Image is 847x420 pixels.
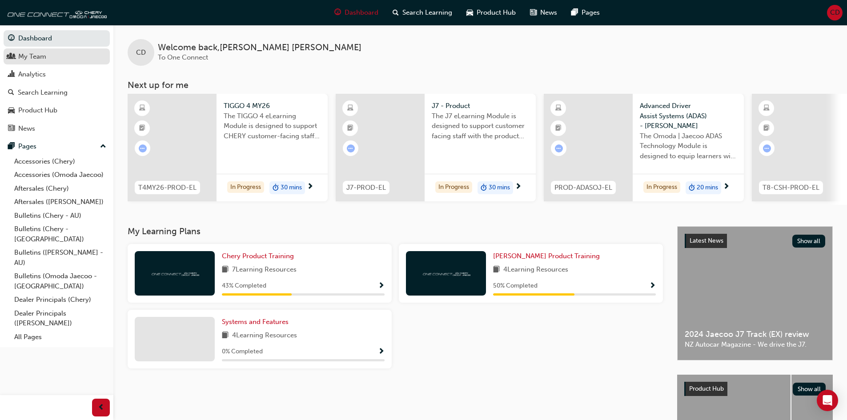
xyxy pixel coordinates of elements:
button: Pages [4,138,110,155]
span: [PERSON_NAME] Product Training [493,252,600,260]
a: Accessories (Chery) [11,155,110,168]
span: 50 % Completed [493,281,538,291]
span: booktick-icon [347,123,353,134]
a: Product HubShow all [684,382,826,396]
span: learningRecordVerb_ATTEMPT-icon [347,144,355,152]
span: 4 Learning Resources [503,264,568,276]
span: duration-icon [481,182,487,194]
a: Aftersales ([PERSON_NAME]) [11,195,110,209]
button: Show all [793,383,826,396]
span: news-icon [530,7,537,18]
span: booktick-icon [555,123,562,134]
div: Pages [18,141,36,152]
div: In Progress [643,181,680,193]
button: Show all [792,235,826,248]
span: pages-icon [571,7,578,18]
span: search-icon [393,7,399,18]
span: 30 mins [281,183,302,193]
a: News [4,120,110,137]
span: 30 mins [489,183,510,193]
a: Latest NewsShow all [685,234,825,248]
a: Dealer Principals ([PERSON_NAME]) [11,307,110,330]
span: book-icon [222,330,229,341]
div: My Team [18,52,46,62]
a: Search Learning [4,84,110,101]
a: [PERSON_NAME] Product Training [493,251,603,261]
a: guage-iconDashboard [327,4,385,22]
a: news-iconNews [523,4,564,22]
a: search-iconSearch Learning [385,4,459,22]
a: Dealer Principals (Chery) [11,293,110,307]
span: learningResourceType_ELEARNING-icon [347,103,353,114]
span: 43 % Completed [222,281,266,291]
span: Search Learning [402,8,452,18]
span: 4 Learning Resources [232,330,297,341]
span: news-icon [8,125,15,133]
span: booktick-icon [763,123,770,134]
span: NZ Autocar Magazine - We drive the J7. [685,340,825,350]
h3: Next up for me [113,80,847,90]
span: learningResourceType_ELEARNING-icon [555,103,562,114]
span: Chery Product Training [222,252,294,260]
span: Show Progress [378,348,385,356]
span: learningRecordVerb_ATTEMPT-icon [763,144,771,152]
img: oneconnect [4,4,107,21]
span: Show Progress [378,282,385,290]
a: Bulletins ([PERSON_NAME] - AU) [11,246,110,269]
span: Show Progress [649,282,656,290]
a: Bulletins (Omoda Jaecoo - [GEOGRAPHIC_DATA]) [11,269,110,293]
a: Aftersales (Chery) [11,182,110,196]
span: car-icon [8,107,15,115]
span: chart-icon [8,71,15,79]
span: The Omoda | Jaecoo ADAS Technology Module is designed to equip learners with essential knowledge ... [640,131,737,161]
span: next-icon [307,183,313,191]
span: learningRecordVerb_ATTEMPT-icon [139,144,147,152]
a: Accessories (Omoda Jaecoo) [11,168,110,182]
button: Show Progress [378,280,385,292]
span: 2024 Jaecoo J7 Track (EX) review [685,329,825,340]
span: pages-icon [8,143,15,151]
div: In Progress [435,181,472,193]
h3: My Learning Plans [128,226,663,236]
a: Product Hub [4,102,110,119]
span: CD [136,48,146,58]
span: learningResourceType_ELEARNING-icon [139,103,145,114]
a: My Team [4,48,110,65]
span: prev-icon [98,402,104,413]
span: News [540,8,557,18]
img: oneconnect [150,269,199,277]
a: All Pages [11,330,110,344]
a: Bulletins (Chery - [GEOGRAPHIC_DATA]) [11,222,110,246]
a: T4MY26-PROD-ELTIGGO 4 MY26The TIGGO 4 eLearning Module is designed to support CHERY customer-faci... [128,94,328,201]
span: CD [830,8,840,18]
span: J7 - Product [432,101,529,111]
div: News [18,124,35,134]
span: learningResourceType_ELEARNING-icon [763,103,770,114]
span: J7-PROD-EL [346,183,386,193]
span: search-icon [8,89,14,97]
span: Pages [582,8,600,18]
span: T4MY26-PROD-EL [138,183,197,193]
a: PROD-ADASOJ-ELAdvanced Driver Assist Systems (ADAS) - [PERSON_NAME]The Omoda | Jaecoo ADAS Techno... [544,94,744,201]
span: guage-icon [8,35,15,43]
span: next-icon [723,183,730,191]
span: next-icon [515,183,522,191]
span: Welcome back , [PERSON_NAME] [PERSON_NAME] [158,43,361,53]
a: Analytics [4,66,110,83]
button: Show Progress [649,280,656,292]
span: Systems and Features [222,318,289,326]
a: Systems and Features [222,317,292,327]
span: T8-CSH-PROD-EL [763,183,819,193]
span: book-icon [493,264,500,276]
span: Product Hub [477,8,516,18]
div: Product Hub [18,105,57,116]
span: PROD-ADASOJ-EL [554,183,612,193]
span: Latest News [690,237,723,244]
span: guage-icon [334,7,341,18]
a: J7-PROD-ELJ7 - ProductThe J7 eLearning Module is designed to support customer facing staff with t... [336,94,536,201]
span: The J7 eLearning Module is designed to support customer facing staff with the product and sales i... [432,111,529,141]
span: Advanced Driver Assist Systems (ADAS) - [PERSON_NAME] [640,101,737,131]
span: book-icon [222,264,229,276]
span: Product Hub [689,385,724,392]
